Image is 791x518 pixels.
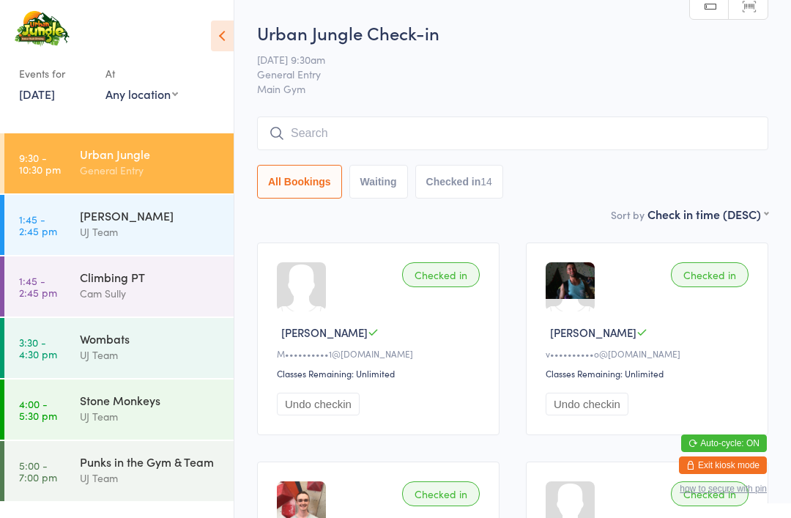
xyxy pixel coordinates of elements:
button: how to secure with pin [680,484,767,494]
span: Main Gym [257,81,768,96]
button: Auto-cycle: ON [681,434,767,452]
button: All Bookings [257,165,342,199]
div: UJ Team [80,408,221,425]
div: M••••••••••1@[DOMAIN_NAME] [277,347,484,360]
div: 14 [480,176,492,188]
div: Check in time (DESC) [647,206,768,222]
span: [PERSON_NAME] [281,325,368,340]
a: 9:30 -10:30 pmUrban JungleGeneral Entry [4,133,234,193]
button: Exit kiosk mode [679,456,767,474]
a: 4:00 -5:30 pmStone MonkeysUJ Team [4,380,234,440]
time: 3:30 - 4:30 pm [19,336,57,360]
a: 5:00 -7:00 pmPunks in the Gym & TeamUJ Team [4,441,234,501]
a: 1:45 -2:45 pm[PERSON_NAME]UJ Team [4,195,234,255]
div: Wombats [80,330,221,347]
div: Urban Jungle [80,146,221,162]
div: [PERSON_NAME] [80,207,221,223]
div: General Entry [80,162,221,179]
div: Stone Monkeys [80,392,221,408]
label: Sort by [611,207,645,222]
a: [DATE] [19,86,55,102]
a: 1:45 -2:45 pmClimbing PTCam Sully [4,256,234,317]
div: UJ Team [80,470,221,486]
span: [PERSON_NAME] [550,325,636,340]
img: image1582883543.png [546,262,595,299]
time: 9:30 - 10:30 pm [19,152,61,175]
time: 1:45 - 2:45 pm [19,213,57,237]
div: Checked in [671,262,749,287]
div: At [105,62,178,86]
div: Classes Remaining: Unlimited [546,367,753,380]
span: General Entry [257,67,746,81]
button: Checked in14 [415,165,503,199]
span: [DATE] 9:30am [257,52,746,67]
input: Search [257,116,768,150]
div: Checked in [402,262,480,287]
div: Punks in the Gym & Team [80,454,221,470]
div: Climbing PT [80,269,221,285]
time: 5:00 - 7:00 pm [19,459,57,483]
div: UJ Team [80,347,221,363]
button: Undo checkin [546,393,628,415]
div: Any location [105,86,178,102]
div: v••••••••••o@[DOMAIN_NAME] [546,347,753,360]
div: Cam Sully [80,285,221,302]
time: 1:45 - 2:45 pm [19,275,57,298]
button: Undo checkin [277,393,360,415]
div: UJ Team [80,223,221,240]
time: 4:00 - 5:30 pm [19,398,57,421]
div: Events for [19,62,91,86]
button: Waiting [349,165,408,199]
div: Checked in [671,481,749,506]
div: Classes Remaining: Unlimited [277,367,484,380]
img: Urban Jungle Indoor Rock Climbing [15,11,70,47]
a: 3:30 -4:30 pmWombatsUJ Team [4,318,234,378]
div: Checked in [402,481,480,506]
h2: Urban Jungle Check-in [257,21,768,45]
